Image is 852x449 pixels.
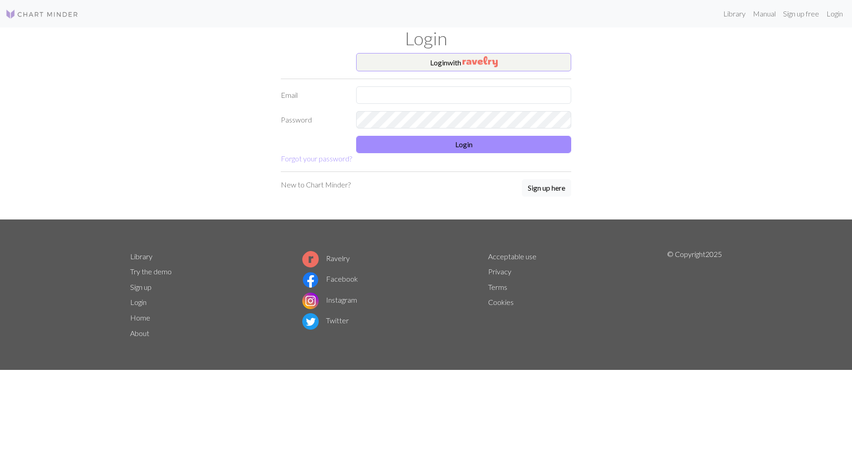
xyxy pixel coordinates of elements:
[302,274,358,283] a: Facebook
[130,313,150,322] a: Home
[281,179,351,190] p: New to Chart Minder?
[302,254,350,262] a: Ravelry
[488,252,536,261] a: Acceptable use
[125,27,727,49] h1: Login
[130,252,153,261] a: Library
[720,5,749,23] a: Library
[130,298,147,306] a: Login
[130,267,172,276] a: Try the demo
[488,298,514,306] a: Cookies
[488,283,507,291] a: Terms
[130,283,152,291] a: Sign up
[463,56,498,67] img: Ravelry
[5,9,79,20] img: Logo
[302,293,319,309] img: Instagram logo
[749,5,779,23] a: Manual
[275,86,351,104] label: Email
[130,329,149,337] a: About
[302,251,319,267] img: Ravelry logo
[522,179,571,198] a: Sign up here
[488,267,511,276] a: Privacy
[275,111,351,128] label: Password
[302,295,357,304] a: Instagram
[302,313,319,330] img: Twitter logo
[302,272,319,288] img: Facebook logo
[356,53,571,71] button: Loginwith
[356,136,571,153] button: Login
[302,316,349,325] a: Twitter
[281,154,352,163] a: Forgot your password?
[667,249,722,341] p: © Copyright 2025
[522,179,571,197] button: Sign up here
[823,5,847,23] a: Login
[779,5,823,23] a: Sign up free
